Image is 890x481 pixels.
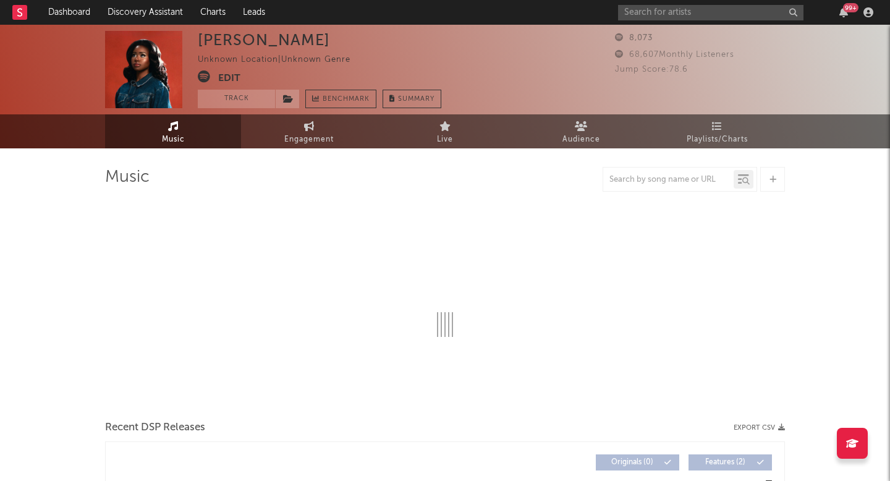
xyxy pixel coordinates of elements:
span: Audience [562,132,600,147]
div: Unknown Location | Unknown Genre [198,53,365,67]
span: Summary [398,96,434,103]
span: Playlists/Charts [687,132,748,147]
span: Engagement [284,132,334,147]
span: Originals ( 0 ) [604,459,661,466]
a: Audience [513,114,649,148]
span: 8,073 [615,34,653,42]
input: Search by song name or URL [603,175,734,185]
button: Track [198,90,275,108]
a: Playlists/Charts [649,114,785,148]
span: Live [437,132,453,147]
span: Recent DSP Releases [105,420,205,435]
a: Benchmark [305,90,376,108]
div: [PERSON_NAME] [198,31,330,49]
a: Engagement [241,114,377,148]
button: 99+ [839,7,848,17]
a: Live [377,114,513,148]
a: Music [105,114,241,148]
input: Search for artists [618,5,803,20]
button: Features(2) [689,454,772,470]
button: Summary [383,90,441,108]
span: Jump Score: 78.6 [615,66,688,74]
div: 99 + [843,3,858,12]
button: Edit [218,70,240,86]
span: Features ( 2 ) [697,459,753,466]
span: 68,607 Monthly Listeners [615,51,734,59]
span: Benchmark [323,92,370,107]
span: Music [162,132,185,147]
button: Export CSV [734,424,785,432]
button: Originals(0) [596,454,679,470]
